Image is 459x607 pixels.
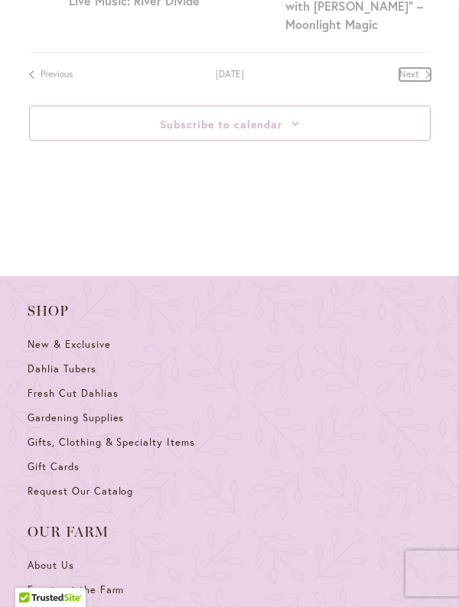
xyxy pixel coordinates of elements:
span: Shop [28,303,431,319]
span: New & Exclusive [28,338,111,351]
span: Gifts, Clothing & Specialty Items [28,436,195,449]
span: Fresh Cut Dahlias [28,387,119,400]
span: Gardening Supplies [28,411,124,424]
span: Events at the Farm [28,583,124,596]
span: Gift Cards [28,460,80,473]
span: Our Farm [28,524,431,540]
iframe: Launch Accessibility Center [11,553,54,596]
span: Dahlia Tubers [28,362,96,375]
span: Request Our Catalog [28,485,133,498]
